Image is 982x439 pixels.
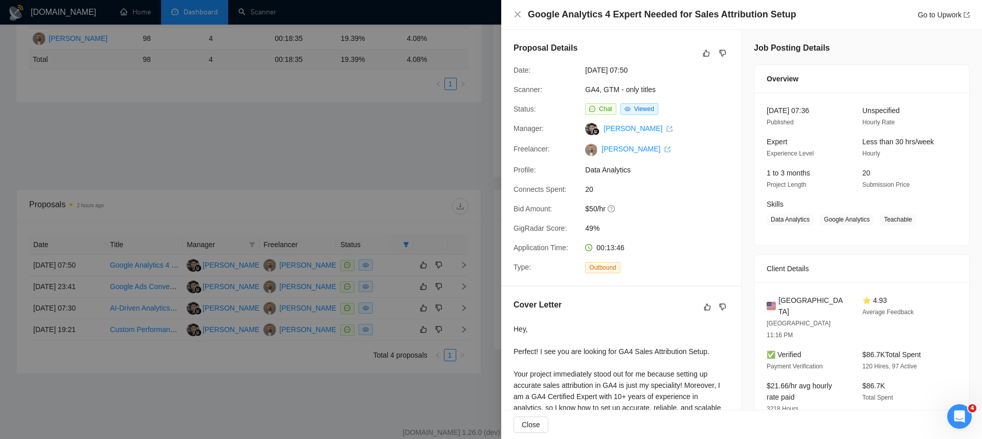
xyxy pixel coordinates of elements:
span: Scanner: [514,85,542,94]
span: Bid Amount: [514,205,552,213]
span: 00:13:46 [596,244,624,252]
button: like [701,301,713,313]
span: Unspecified [862,106,900,115]
span: Skills [767,200,784,208]
span: Connects Spent: [514,185,567,193]
span: Close [522,419,540,430]
span: Outbound [585,262,620,273]
span: [DATE] 07:36 [767,106,809,115]
span: Viewed [634,105,654,113]
span: [DATE] 07:50 [585,64,739,76]
span: Submission Price [862,181,910,188]
h4: Google Analytics 4 Expert Needed for Sales Attribution Setup [528,8,796,21]
span: [GEOGRAPHIC_DATA] 11:16 PM [767,320,831,339]
span: Profile: [514,166,536,174]
span: 49% [585,223,739,234]
span: message [589,106,595,112]
span: Data Analytics [585,164,739,175]
span: Hourly Rate [862,119,895,126]
span: Published [767,119,794,126]
span: Freelancer: [514,145,550,153]
span: 20 [585,184,739,195]
span: Status: [514,105,536,113]
a: GA4, GTM - only titles [585,85,656,94]
a: [PERSON_NAME] export [601,145,671,153]
span: export [664,146,671,152]
span: dislike [719,49,726,57]
span: $86.7K [862,382,885,390]
a: Go to Upworkexport [918,11,970,19]
h5: Cover Letter [514,299,562,311]
button: like [700,47,712,59]
iframe: Intercom live chat [947,404,972,429]
span: $21.66/hr avg hourly rate paid [767,382,832,401]
h5: Job Posting Details [754,42,830,54]
span: close [514,10,522,18]
span: dislike [719,303,726,311]
span: export [666,126,673,132]
img: c1iolUM1HCd0CGEZKdglk9zLxDq01-YjaNPDH0mvRaQH4mgxhT2DtMMdig-azVxNEs [585,144,597,156]
span: Total Spent [862,394,893,401]
span: Chat [599,105,612,113]
span: GigRadar Score: [514,224,567,232]
span: Data Analytics [767,214,814,225]
img: 🇺🇸 [767,300,776,312]
div: Client Details [767,255,957,282]
span: $86.7K Total Spent [862,350,921,359]
button: dislike [717,47,729,59]
span: [GEOGRAPHIC_DATA] [778,295,846,317]
span: Date: [514,66,530,74]
button: Close [514,416,548,433]
span: eye [624,106,631,112]
a: [PERSON_NAME] export [604,124,673,133]
span: Teachable [880,214,916,225]
span: Expert [767,138,787,146]
span: like [704,303,711,311]
span: Hourly [862,150,880,157]
span: ⭐ 4.93 [862,296,887,304]
span: 1 to 3 months [767,169,810,177]
button: dislike [717,301,729,313]
span: Overview [767,73,798,84]
span: export [964,12,970,18]
span: Less than 30 hrs/week [862,138,934,146]
img: gigradar-bm.png [592,128,599,135]
span: ✅ Verified [767,350,801,359]
span: question-circle [608,205,616,213]
span: Application Time: [514,244,568,252]
span: clock-circle [585,244,592,251]
span: 20 [862,169,871,177]
span: Google Analytics [820,214,874,225]
span: Payment Verification [767,363,822,370]
span: Project Length [767,181,806,188]
span: Manager: [514,124,544,133]
h5: Proposal Details [514,42,577,54]
span: Type: [514,263,531,271]
span: Experience Level [767,150,814,157]
span: 4 [968,404,976,412]
span: Average Feedback [862,309,914,316]
span: $50/hr [585,203,739,214]
span: 3218 Hours [767,405,798,412]
span: like [703,49,710,57]
span: 120 Hires, 97 Active [862,363,917,370]
button: Close [514,10,522,19]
